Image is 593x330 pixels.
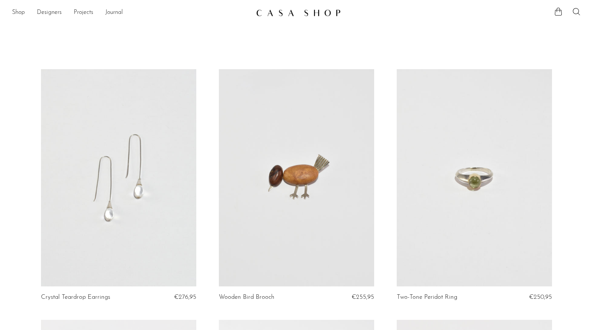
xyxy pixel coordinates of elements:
[174,294,196,300] span: €276,95
[12,6,250,19] nav: Desktop navigation
[352,294,374,300] span: €255,95
[397,294,457,301] a: Two-Tone Peridot Ring
[41,294,110,301] a: Crystal Teardrop Earrings
[37,8,62,18] a: Designers
[12,6,250,19] ul: NEW HEADER MENU
[105,8,123,18] a: Journal
[74,8,93,18] a: Projects
[219,294,275,301] a: Wooden Bird Brooch
[529,294,552,300] span: €250,95
[12,8,25,18] a: Shop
